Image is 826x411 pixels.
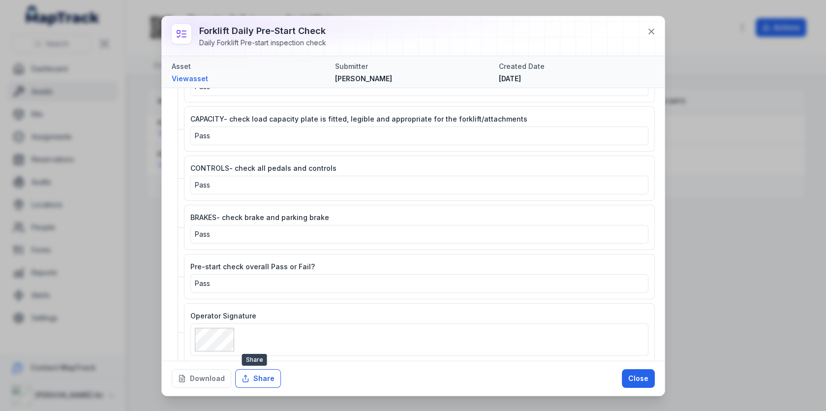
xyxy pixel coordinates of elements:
[199,38,326,48] div: Daily Forklift Pre-start inspection check
[622,369,655,388] button: Close
[235,369,281,388] button: Share
[172,62,191,70] span: Asset
[195,230,210,238] span: Pass
[499,62,545,70] span: Created Date
[335,62,368,70] span: Submitter
[190,262,315,271] span: Pre-start check overall Pass or Fail?
[195,279,210,287] span: Pass
[172,369,231,388] button: Download
[172,74,328,84] a: Viewasset
[195,131,210,140] span: Pass
[199,24,326,38] h3: Forklift Daily Pre-start Check
[499,74,521,83] span: [DATE]
[195,181,210,189] span: Pass
[242,354,267,366] span: Share
[190,312,256,320] span: Operator Signature
[190,213,329,221] span: BRAKES- check brake and parking brake
[335,74,392,83] span: [PERSON_NAME]
[499,74,521,83] time: 18/08/2025, 11:41:40 am
[190,164,337,172] span: CONTROLS- check all pedals and controls
[190,115,527,123] span: CAPACITY- check load capacity plate is fitted, legible and appropriate for the forklift/attachments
